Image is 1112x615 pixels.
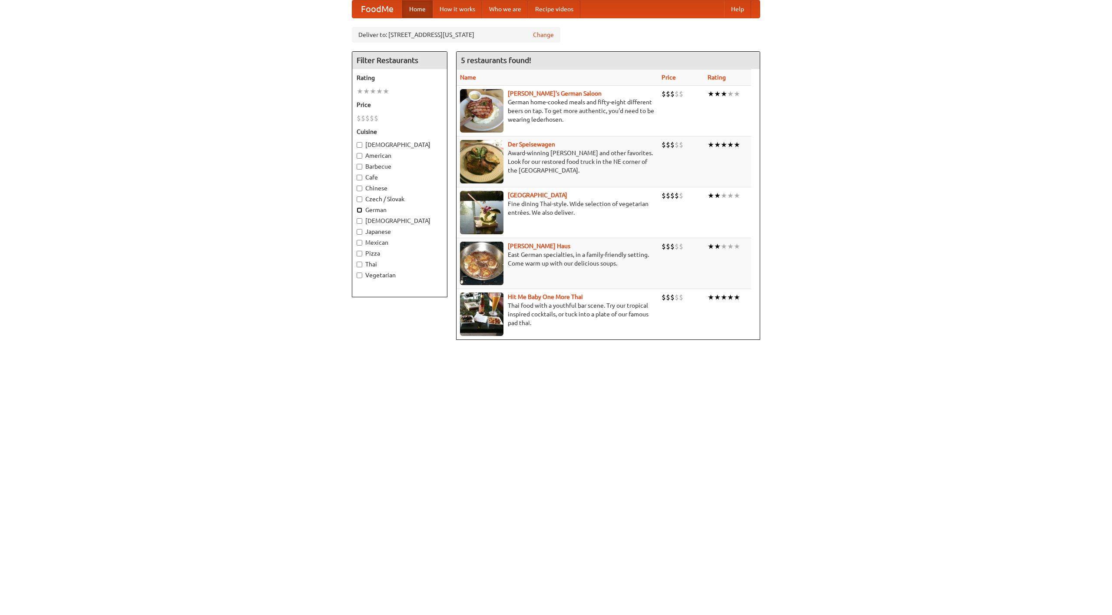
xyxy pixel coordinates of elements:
li: ★ [734,191,740,200]
a: Recipe videos [528,0,580,18]
li: $ [679,242,683,251]
li: $ [662,293,666,302]
li: $ [679,293,683,302]
a: FoodMe [352,0,402,18]
li: $ [670,89,675,99]
li: ★ [714,140,721,150]
li: ★ [727,191,734,200]
li: $ [666,89,670,99]
div: Deliver to: [STREET_ADDRESS][US_STATE] [352,27,560,43]
li: ★ [721,191,727,200]
input: [DEMOGRAPHIC_DATA] [357,142,362,148]
li: $ [361,113,365,123]
li: ★ [708,293,714,302]
li: ★ [370,86,376,96]
label: [DEMOGRAPHIC_DATA] [357,140,443,149]
label: Pizza [357,249,443,258]
li: $ [675,191,679,200]
a: Name [460,74,476,81]
li: $ [666,242,670,251]
li: $ [670,242,675,251]
li: ★ [721,242,727,251]
li: ★ [714,89,721,99]
li: ★ [734,293,740,302]
img: esthers.jpg [460,89,503,133]
li: ★ [721,293,727,302]
input: Thai [357,262,362,267]
li: ★ [714,191,721,200]
li: ★ [727,89,734,99]
li: ★ [357,86,363,96]
img: kohlhaus.jpg [460,242,503,285]
a: [PERSON_NAME]'s German Saloon [508,90,602,97]
img: speisewagen.jpg [460,140,503,183]
a: Change [533,30,554,39]
label: American [357,151,443,160]
li: $ [679,191,683,200]
li: $ [662,242,666,251]
li: ★ [727,242,734,251]
li: ★ [727,293,734,302]
a: [PERSON_NAME] Haus [508,243,570,249]
li: $ [675,89,679,99]
a: Price [662,74,676,81]
input: Vegetarian [357,273,362,278]
li: ★ [721,89,727,99]
p: Award-winning [PERSON_NAME] and other favorites. Look for our restored food truck in the NE corne... [460,149,655,175]
li: $ [357,113,361,123]
label: Czech / Slovak [357,195,443,203]
li: $ [679,140,683,150]
label: Chinese [357,184,443,193]
a: [GEOGRAPHIC_DATA] [508,192,567,199]
li: $ [666,140,670,150]
li: $ [675,140,679,150]
li: $ [365,113,370,123]
li: $ [670,140,675,150]
ng-pluralize: 5 restaurants found! [461,56,531,64]
label: Cafe [357,173,443,182]
p: Fine dining Thai-style. Wide selection of vegetarian entrées. We also deliver. [460,199,655,217]
li: ★ [708,89,714,99]
li: ★ [363,86,370,96]
input: Czech / Slovak [357,196,362,202]
input: German [357,207,362,213]
a: Home [402,0,433,18]
label: Vegetarian [357,271,443,279]
li: ★ [734,89,740,99]
label: German [357,206,443,214]
h5: Rating [357,73,443,82]
p: Thai food with a youthful bar scene. Try our tropical inspired cocktails, or tuck into a plate of... [460,301,655,327]
li: ★ [708,242,714,251]
input: [DEMOGRAPHIC_DATA] [357,218,362,224]
a: Der Speisewagen [508,141,555,148]
li: ★ [714,293,721,302]
li: ★ [714,242,721,251]
input: Japanese [357,229,362,235]
label: [DEMOGRAPHIC_DATA] [357,216,443,225]
li: $ [662,191,666,200]
li: $ [675,242,679,251]
input: Pizza [357,251,362,256]
li: ★ [734,140,740,150]
a: Help [724,0,751,18]
li: $ [666,293,670,302]
li: $ [675,293,679,302]
input: American [357,153,362,159]
li: $ [670,191,675,200]
a: How it works [433,0,482,18]
p: German home-cooked meals and fifty-eight different beers on tap. To get more authentic, you'd nee... [460,98,655,124]
li: $ [662,140,666,150]
li: ★ [383,86,389,96]
li: ★ [727,140,734,150]
h4: Filter Restaurants [352,52,447,69]
input: Cafe [357,175,362,180]
li: ★ [734,242,740,251]
li: ★ [721,140,727,150]
a: Rating [708,74,726,81]
input: Chinese [357,186,362,191]
label: Mexican [357,238,443,247]
li: ★ [708,140,714,150]
a: Hit Me Baby One More Thai [508,293,583,300]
